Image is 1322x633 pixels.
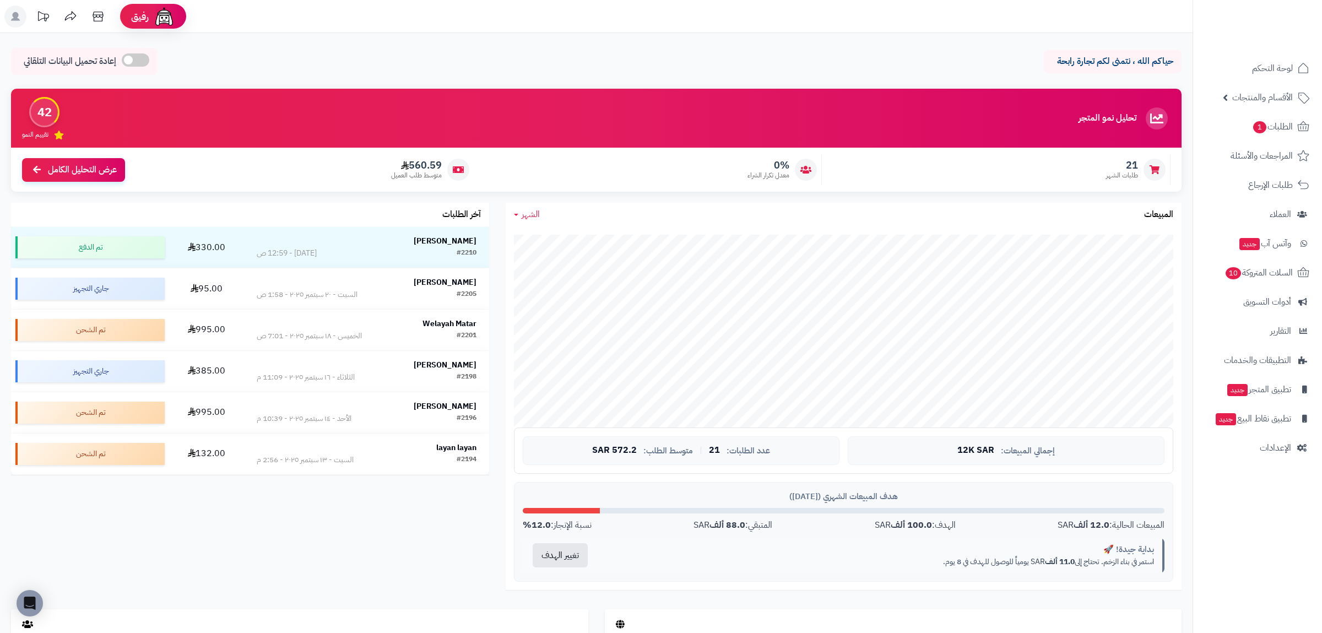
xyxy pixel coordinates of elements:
span: 10 [1226,267,1241,279]
a: تطبيق المتجرجديد [1200,376,1315,403]
span: 12K SAR [957,446,994,456]
span: وآتس آب [1238,236,1291,251]
td: 995.00 [169,392,245,433]
td: 95.00 [169,268,245,309]
span: السلات المتروكة [1225,265,1293,280]
button: تغيير الهدف [533,543,588,567]
div: هدف المبيعات الشهري ([DATE]) [523,491,1164,502]
strong: 88.0 ألف [709,518,745,532]
div: جاري التجهيز [15,278,165,300]
span: التقارير [1270,323,1291,339]
strong: layan layan [436,442,476,453]
a: وآتس آبجديد [1200,230,1315,257]
span: 21 [1106,159,1138,171]
span: تطبيق نقاط البيع [1215,411,1291,426]
a: الطلبات1 [1200,113,1315,140]
a: المراجعات والأسئلة [1200,143,1315,169]
div: المتبقي: SAR [693,519,772,532]
span: جديد [1227,384,1248,396]
td: 132.00 [169,434,245,474]
span: 0% [747,159,789,171]
span: متوسط طلب العميل [391,171,442,180]
a: التطبيقات والخدمات [1200,347,1315,374]
div: الهدف: SAR [875,519,956,532]
span: طلبات الإرجاع [1248,177,1293,193]
div: #2198 [457,372,476,383]
span: جديد [1239,238,1260,250]
strong: [PERSON_NAME] [414,277,476,288]
h3: آخر الطلبات [442,210,481,220]
span: لوحة التحكم [1252,61,1293,76]
a: تطبيق نقاط البيعجديد [1200,405,1315,432]
p: استمر في بناء الزخم. تحتاج إلى SAR يومياً للوصول للهدف في 8 يوم. [606,556,1154,567]
div: الخميس - ١٨ سبتمبر ٢٠٢٥ - 7:01 ص [257,331,362,342]
strong: Welayah Matar [422,318,476,329]
div: #2205 [457,289,476,300]
span: الشهر [522,208,540,221]
span: معدل تكرار الشراء [747,171,789,180]
div: تم الشحن [15,443,165,465]
div: Open Intercom Messenger [17,590,43,616]
div: بداية جيدة! 🚀 [606,544,1154,555]
span: إعادة تحميل البيانات التلقائي [24,55,116,68]
span: رفيق [131,10,149,23]
strong: 11.0 ألف [1045,556,1075,567]
div: تم الشحن [15,402,165,424]
div: المبيعات الحالية: SAR [1058,519,1164,532]
span: 21 [709,446,720,456]
span: أدوات التسويق [1243,294,1291,310]
span: 1 [1253,121,1266,133]
div: الثلاثاء - ١٦ سبتمبر ٢٠٢٥ - 11:09 م [257,372,355,383]
strong: [PERSON_NAME] [414,235,476,247]
span: الطلبات [1252,119,1293,134]
div: جاري التجهيز [15,360,165,382]
div: #2201 [457,331,476,342]
strong: 12.0% [523,518,551,532]
span: جديد [1216,413,1236,425]
img: ai-face.png [153,6,175,28]
a: عرض التحليل الكامل [22,158,125,182]
div: #2210 [457,248,476,259]
div: نسبة الإنجاز: [523,519,592,532]
span: عرض التحليل الكامل [48,164,117,176]
a: التقارير [1200,318,1315,344]
td: 385.00 [169,351,245,392]
h3: تحليل نمو المتجر [1079,113,1136,123]
div: تم الدفع [15,236,165,258]
a: الإعدادات [1200,435,1315,461]
strong: 12.0 ألف [1074,518,1109,532]
td: 330.00 [169,227,245,268]
span: 572.2 SAR [592,446,637,456]
div: السبت - ١٣ سبتمبر ٢٠٢٥ - 2:56 م [257,455,354,466]
a: الشهر [514,208,540,221]
span: متوسط الطلب: [643,446,693,456]
span: إجمالي المبيعات: [1001,446,1055,456]
p: حياكم الله ، نتمنى لكم تجارة رابحة [1052,55,1173,68]
span: 560.59 [391,159,442,171]
span: المراجعات والأسئلة [1231,148,1293,164]
a: السلات المتروكة10 [1200,259,1315,286]
span: الأقسام والمنتجات [1232,90,1293,105]
a: تحديثات المنصة [29,6,57,30]
a: لوحة التحكم [1200,55,1315,82]
div: تم الشحن [15,319,165,341]
span: الإعدادات [1260,440,1291,456]
strong: [PERSON_NAME] [414,359,476,371]
span: | [700,446,702,455]
a: أدوات التسويق [1200,289,1315,315]
div: [DATE] - 12:59 ص [257,248,317,259]
span: تقييم النمو [22,130,48,139]
strong: 100.0 ألف [891,518,932,532]
h3: المبيعات [1144,210,1173,220]
span: التطبيقات والخدمات [1224,353,1291,368]
span: العملاء [1270,207,1291,222]
strong: [PERSON_NAME] [414,401,476,412]
a: طلبات الإرجاع [1200,172,1315,198]
span: عدد الطلبات: [727,446,770,456]
img: logo-2.png [1247,28,1312,51]
a: العملاء [1200,201,1315,228]
div: الأحد - ١٤ سبتمبر ٢٠٢٥ - 10:39 م [257,413,351,424]
div: #2194 [457,455,476,466]
span: تطبيق المتجر [1226,382,1291,397]
span: طلبات الشهر [1106,171,1138,180]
